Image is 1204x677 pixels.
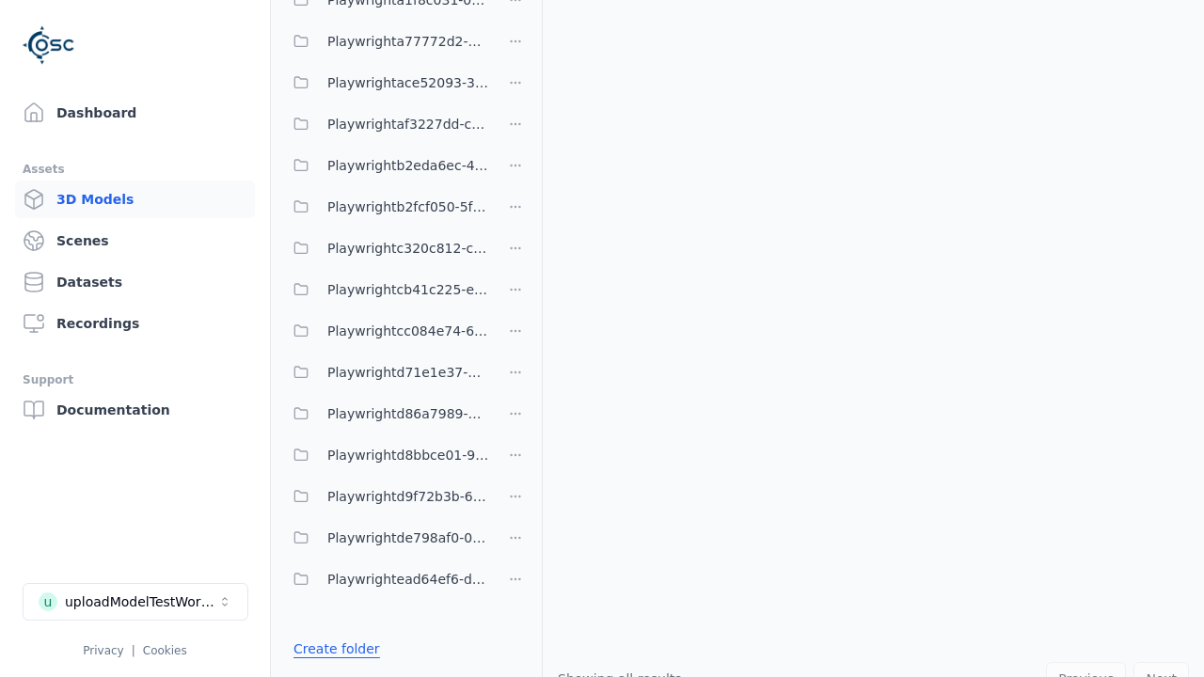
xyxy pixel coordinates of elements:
span: Playwrightd8bbce01-9637-468c-8f59-1050d21f77ba [327,444,489,466]
button: Playwrightd9f72b3b-66f5-4fd0-9c49-a6be1a64c72c [282,478,489,515]
span: Playwrightead64ef6-db1b-4d5a-b49f-5bade78b8f72 [327,568,489,590]
span: | [132,644,135,657]
button: Playwrightb2fcf050-5f27-47cb-87c2-faf00259dd62 [282,188,489,226]
img: Logo [23,19,75,71]
span: Playwrightcb41c225-e288-4c3c-b493-07c6e16c0d29 [327,278,489,301]
a: Dashboard [15,94,255,132]
span: Playwrightb2eda6ec-40de-407c-a5c5-49f5bc2d938f [327,154,489,177]
span: Playwrightd9f72b3b-66f5-4fd0-9c49-a6be1a64c72c [327,485,489,508]
span: Playwrightde798af0-0a13-4792-ac1d-0e6eb1e31492 [327,527,489,549]
div: Assets [23,158,247,181]
button: Playwrightd86a7989-a27e-4cc3-9165-73b2f9dacd14 [282,395,489,433]
button: Playwrighta77772d2-4ee6-4832-a842-8c7f4d50daca [282,23,489,60]
span: Playwrightc320c812-c1c4-4e9b-934e-2277c41aca46 [327,237,489,260]
span: Playwrightb2fcf050-5f27-47cb-87c2-faf00259dd62 [327,196,489,218]
a: Datasets [15,263,255,301]
a: Scenes [15,222,255,260]
button: Playwrightd71e1e37-d31c-4572-b04d-3c18b6f85a3d [282,354,489,391]
a: Privacy [83,644,123,657]
button: Create folder [282,632,391,666]
a: Create folder [293,639,380,658]
span: Playwrighta77772d2-4ee6-4832-a842-8c7f4d50daca [327,30,489,53]
button: Playwrightd8bbce01-9637-468c-8f59-1050d21f77ba [282,436,489,474]
div: u [39,592,57,611]
button: Playwrightead64ef6-db1b-4d5a-b49f-5bade78b8f72 [282,560,489,598]
button: Playwrightb2eda6ec-40de-407c-a5c5-49f5bc2d938f [282,147,489,184]
button: Playwrightcc084e74-6bd9-4f7e-8d69-516a74321fe7 [282,312,489,350]
div: Support [23,369,247,391]
button: Select a workspace [23,583,248,621]
button: Playwrightaf3227dd-cec8-46a2-ae8b-b3eddda3a63a [282,105,489,143]
span: Playwrightd86a7989-a27e-4cc3-9165-73b2f9dacd14 [327,402,489,425]
div: uploadModelTestWorkspace [65,592,217,611]
button: Playwrightcb41c225-e288-4c3c-b493-07c6e16c0d29 [282,271,489,308]
button: Playwrightace52093-38c3-4681-b5f0-14281ff036c7 [282,64,489,102]
a: Documentation [15,391,255,429]
a: Cookies [143,644,187,657]
span: Playwrightace52093-38c3-4681-b5f0-14281ff036c7 [327,71,489,94]
a: Recordings [15,305,255,342]
a: 3D Models [15,181,255,218]
span: Playwrightcc084e74-6bd9-4f7e-8d69-516a74321fe7 [327,320,489,342]
button: Playwrightc320c812-c1c4-4e9b-934e-2277c41aca46 [282,229,489,267]
span: Playwrightd71e1e37-d31c-4572-b04d-3c18b6f85a3d [327,361,489,384]
span: Playwrightaf3227dd-cec8-46a2-ae8b-b3eddda3a63a [327,113,489,135]
button: Playwrightde798af0-0a13-4792-ac1d-0e6eb1e31492 [282,519,489,557]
